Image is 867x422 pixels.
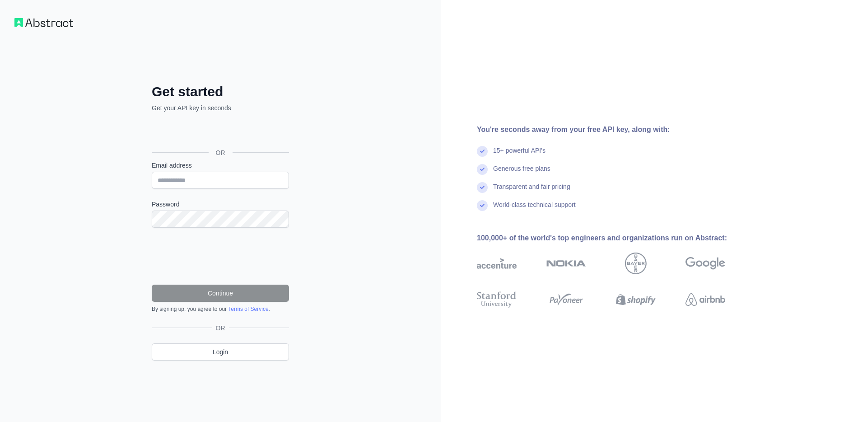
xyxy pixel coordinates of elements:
img: airbnb [685,290,725,309]
img: Workflow [14,18,73,27]
div: 100,000+ of the world's top engineers and organizations run on Abstract: [477,233,754,244]
img: google [685,253,725,274]
iframe: reCAPTCHA [152,239,289,274]
img: shopify [616,290,656,309]
div: 15+ powerful API's [493,146,545,164]
img: stanford university [477,290,517,309]
div: By signing up, you agree to our . [152,305,289,313]
img: payoneer [546,290,586,309]
span: OR [209,148,233,157]
img: bayer [625,253,647,274]
iframe: Sign in with Google Button [147,122,292,142]
div: Generous free plans [493,164,550,182]
img: nokia [546,253,586,274]
div: World-class technical support [493,200,576,218]
p: Get your API key in seconds [152,103,289,113]
span: OR [212,324,229,333]
div: Transparent and fair pricing [493,182,570,200]
h2: Get started [152,84,289,100]
img: check mark [477,182,488,193]
img: check mark [477,200,488,211]
button: Continue [152,285,289,302]
label: Email address [152,161,289,170]
div: You're seconds away from your free API key, along with: [477,124,754,135]
img: accenture [477,253,517,274]
label: Password [152,200,289,209]
a: Terms of Service [228,306,268,312]
img: check mark [477,164,488,175]
a: Login [152,343,289,361]
img: check mark [477,146,488,157]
